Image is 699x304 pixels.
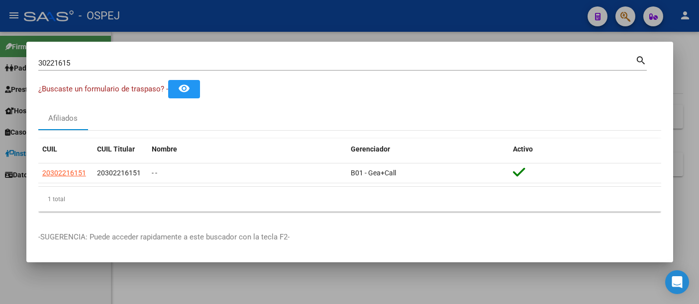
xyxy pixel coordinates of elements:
[347,139,509,160] datatable-header-cell: Gerenciador
[513,145,533,153] span: Activo
[152,167,343,179] div: - -
[93,139,148,160] datatable-header-cell: CUIL Titular
[351,145,390,153] span: Gerenciador
[97,145,135,153] span: CUIL Titular
[38,84,168,93] span: ¿Buscaste un formulario de traspaso? -
[509,139,661,160] datatable-header-cell: Activo
[38,187,661,212] div: 1 total
[148,139,347,160] datatable-header-cell: Nombre
[635,54,647,66] mat-icon: search
[97,169,141,177] span: 20302216151
[38,139,93,160] datatable-header-cell: CUIL
[665,270,689,294] div: Open Intercom Messenger
[42,145,57,153] span: CUIL
[152,145,177,153] span: Nombre
[42,169,86,177] span: 20302216151
[48,113,78,124] div: Afiliados
[351,169,396,177] span: B01 - Gea+Call
[178,82,190,94] mat-icon: remove_red_eye
[38,231,661,243] p: -SUGERENCIA: Puede acceder rapidamente a este buscador con la tecla F2-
